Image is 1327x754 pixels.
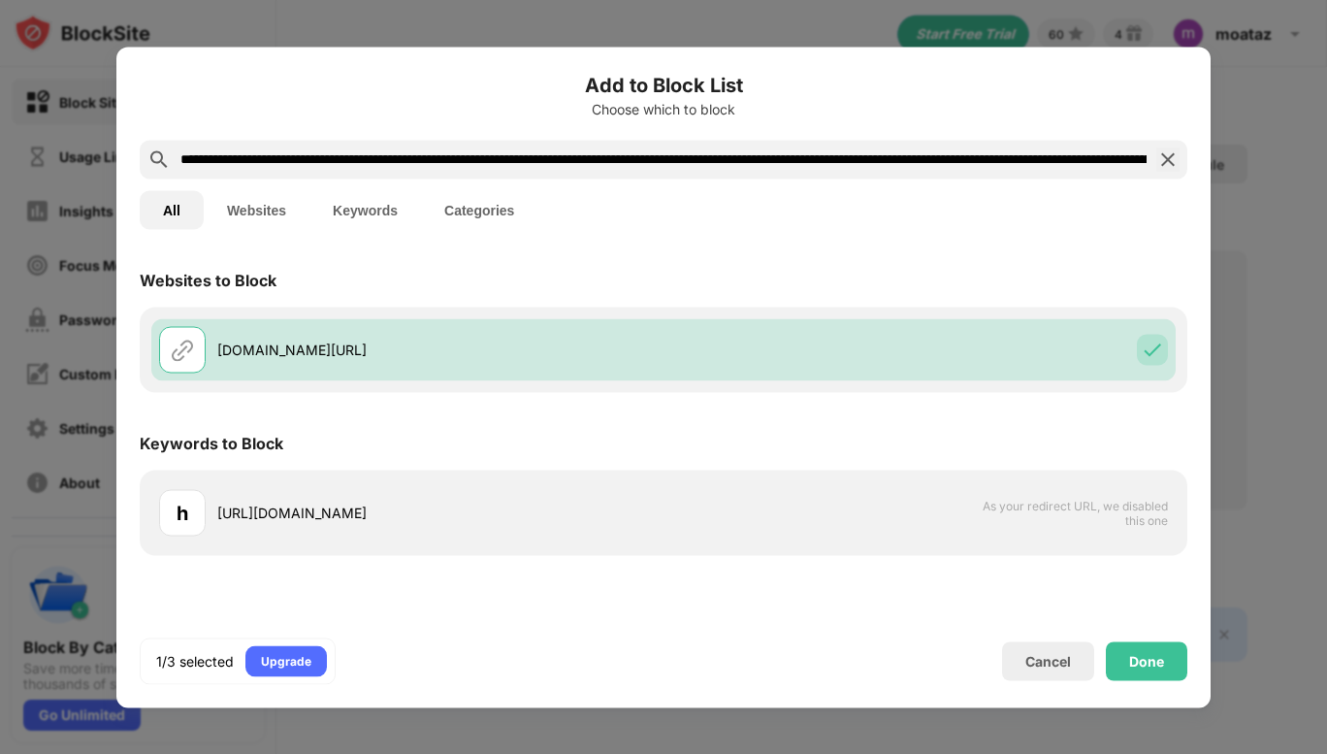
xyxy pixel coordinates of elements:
h6: Add to Block List [140,70,1187,99]
div: Cancel [1025,653,1071,670]
span: As your redirect URL, we disabled this one [968,498,1168,527]
div: [URL][DOMAIN_NAME] [217,503,663,523]
button: Categories [421,190,537,229]
div: Upgrade [261,651,311,671]
div: 1/3 selected [156,651,234,671]
div: [DOMAIN_NAME][URL] [217,340,663,360]
button: All [140,190,204,229]
button: Keywords [309,190,421,229]
img: search-close [1156,148,1180,171]
div: Websites to Block [140,270,276,289]
div: Choose which to block [140,101,1187,116]
div: Keywords to Block [140,433,283,452]
div: Done [1129,653,1164,669]
img: search.svg [147,148,171,171]
div: h [177,498,188,527]
img: url.svg [171,338,194,361]
button: Websites [204,190,309,229]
